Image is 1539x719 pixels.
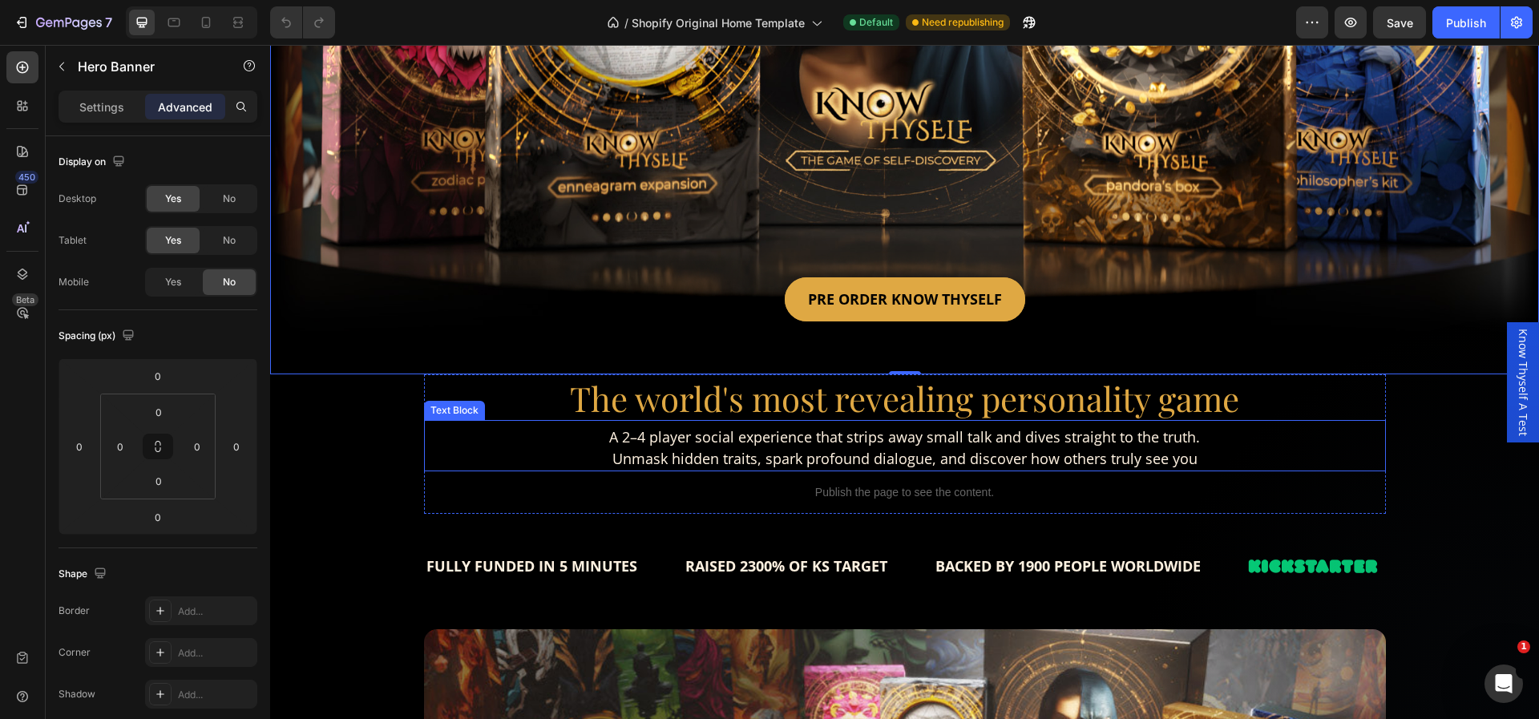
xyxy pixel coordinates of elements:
div: Add... [178,688,253,702]
input: 0px [108,434,132,458]
span: Unmask hidden traits, spark profound dialogue, and discover how others truly see you [342,404,927,423]
span: The world's most revealing personality game [300,331,969,376]
span: PRE ORDER KNOW THYSELF [538,244,732,264]
div: Corner [59,645,91,660]
div: Desktop [59,192,96,206]
div: Border [59,604,90,618]
p: 7 [105,13,112,32]
div: Tablet [59,233,87,248]
div: Add... [178,604,253,619]
span: FULLY FUNDED IN 5 MINUTES [156,511,367,531]
a: PRE ORDER KNOW THYSELF [515,232,755,277]
input: 0px [185,434,209,458]
div: Beta [12,293,38,306]
button: Save [1373,6,1426,38]
span: / [624,14,628,31]
span: Shopify Original Home Template [632,14,805,31]
p: Settings [79,99,124,115]
button: 7 [6,6,119,38]
span: Yes [165,233,181,248]
span: Default [859,15,893,30]
p: Hero Banner [78,57,214,76]
span: 1 [1517,640,1530,653]
div: Undo/Redo [270,6,335,38]
iframe: Intercom live chat [1484,664,1523,703]
span: Know Thyself A Test [1245,284,1261,391]
button: Publish [1432,6,1500,38]
input: 0 [67,434,91,458]
div: Display on [59,151,128,173]
div: Shadow [59,687,95,701]
span: No [223,275,236,289]
div: Text Block [157,358,212,373]
img: gempages_570969583515600096-1371759f-fecc-4ed1-9afd-a21ea433a70c.png [977,510,1109,534]
span: Save [1387,16,1413,30]
span: Need republishing [922,15,1004,30]
div: Spacing (px) [59,325,138,347]
p: Publish the page to see the content. [154,439,1116,456]
span: No [223,233,236,248]
span: Yes [165,192,181,206]
span: RAISED 2300% OF KS TARGET [415,511,617,531]
input: 0px [143,469,175,493]
div: Shape [59,563,110,585]
span: Yes [165,275,181,289]
p: Advanced [158,99,212,115]
span: No [223,192,236,206]
input: 0px [143,400,175,424]
input: 0 [142,505,174,529]
iframe: Design area [270,45,1539,719]
span: BACKED BY 1900 PEOPLE WORLDWIDE [665,511,931,531]
input: 0 [224,434,248,458]
div: Mobile [59,275,89,289]
div: Publish [1446,14,1486,31]
input: 0 [142,364,174,388]
div: Add... [178,646,253,660]
span: A 2–4 player social experience that strips away small talk and dives straight to the truth. [339,382,930,402]
div: 450 [15,171,38,184]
